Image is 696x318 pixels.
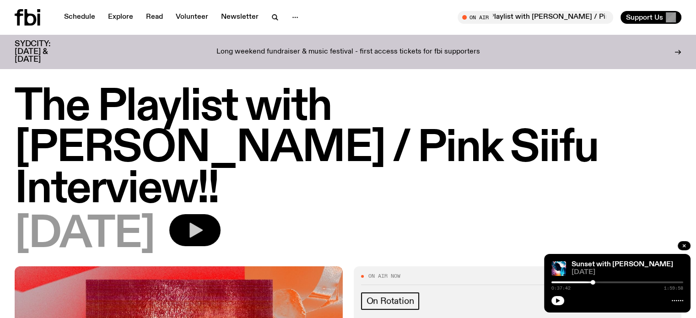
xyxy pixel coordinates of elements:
[572,261,673,268] a: Sunset with [PERSON_NAME]
[367,296,414,306] span: On Rotation
[216,48,480,56] p: Long weekend fundraiser & music festival - first access tickets for fbi supporters
[15,87,681,210] h1: The Playlist with [PERSON_NAME] / Pink Siifu Interview!!
[15,214,155,255] span: [DATE]
[368,274,400,279] span: On Air Now
[361,292,420,310] a: On Rotation
[140,11,168,24] a: Read
[458,11,613,24] button: On AirThe Playlist with [PERSON_NAME] / Pink Siifu Interview!!
[664,286,683,291] span: 1:59:58
[216,11,264,24] a: Newsletter
[170,11,214,24] a: Volunteer
[59,11,101,24] a: Schedule
[103,11,139,24] a: Explore
[15,40,73,64] h3: SYDCITY: [DATE] & [DATE]
[551,261,566,276] img: Simon Caldwell stands side on, looking downwards. He has headphones on. Behind him is a brightly ...
[620,11,681,24] button: Support Us
[572,269,683,276] span: [DATE]
[551,286,571,291] span: 0:37:42
[626,13,663,22] span: Support Us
